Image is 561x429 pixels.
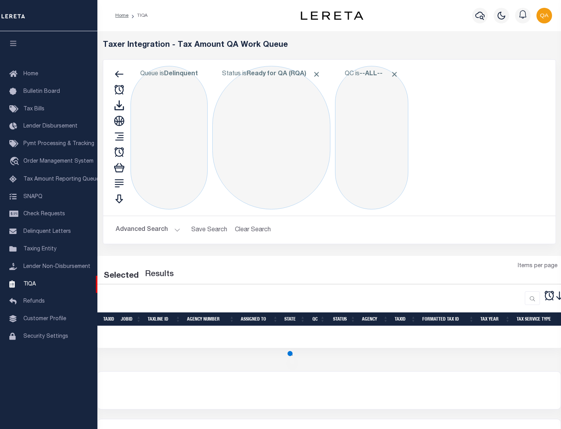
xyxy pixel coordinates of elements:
div: Click to Edit [212,66,330,209]
span: Delinquent Letters [23,229,71,234]
span: Taxing Entity [23,246,56,252]
b: Delinquent [164,71,198,77]
h5: Taxer Integration - Tax Amount QA Work Queue [103,41,556,50]
th: Agency Number [184,312,238,326]
span: SNAPQ [23,194,42,199]
th: QC [309,312,328,326]
button: Save Search [187,222,232,238]
th: JobID [118,312,145,326]
div: Click to Edit [335,66,408,209]
th: TaxID [100,312,118,326]
b: Ready for QA (RQA) [247,71,321,77]
span: Bulletin Board [23,89,60,94]
th: TaxID [392,312,419,326]
span: Customer Profile [23,316,66,322]
th: Agency [359,312,392,326]
th: Tax Year [477,312,513,326]
span: Home [23,71,38,77]
th: Assigned To [238,312,281,326]
li: TIQA [129,12,148,19]
th: TaxLine ID [145,312,184,326]
span: Security Settings [23,334,68,339]
span: Click to Remove [312,70,321,78]
span: TIQA [23,281,36,287]
span: Lender Disbursement [23,124,78,129]
span: Order Management System [23,159,93,164]
label: Results [145,268,174,281]
th: State [281,312,309,326]
span: Click to Remove [390,70,399,78]
button: Clear Search [232,222,274,238]
span: Refunds [23,299,45,304]
span: Check Requests [23,211,65,217]
img: logo-dark.svg [301,11,363,20]
span: Lender Non-Disbursement [23,264,90,269]
div: Selected [104,270,139,282]
i: travel_explore [9,157,22,167]
span: Tax Amount Reporting Queue [23,177,99,182]
th: Status [328,312,359,326]
span: Items per page [518,262,557,271]
span: Tax Bills [23,106,44,112]
div: Click to Edit [131,66,208,209]
b: --ALL-- [360,71,383,77]
span: Pymt Processing & Tracking [23,141,94,147]
th: Formatted Tax ID [419,312,477,326]
img: svg+xml;base64,PHN2ZyB4bWxucz0iaHR0cDovL3d3dy53My5vcmcvMjAwMC9zdmciIHBvaW50ZXItZXZlbnRzPSJub25lIi... [536,8,552,23]
a: Home [115,13,129,18]
button: Advanced Search [116,222,180,238]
